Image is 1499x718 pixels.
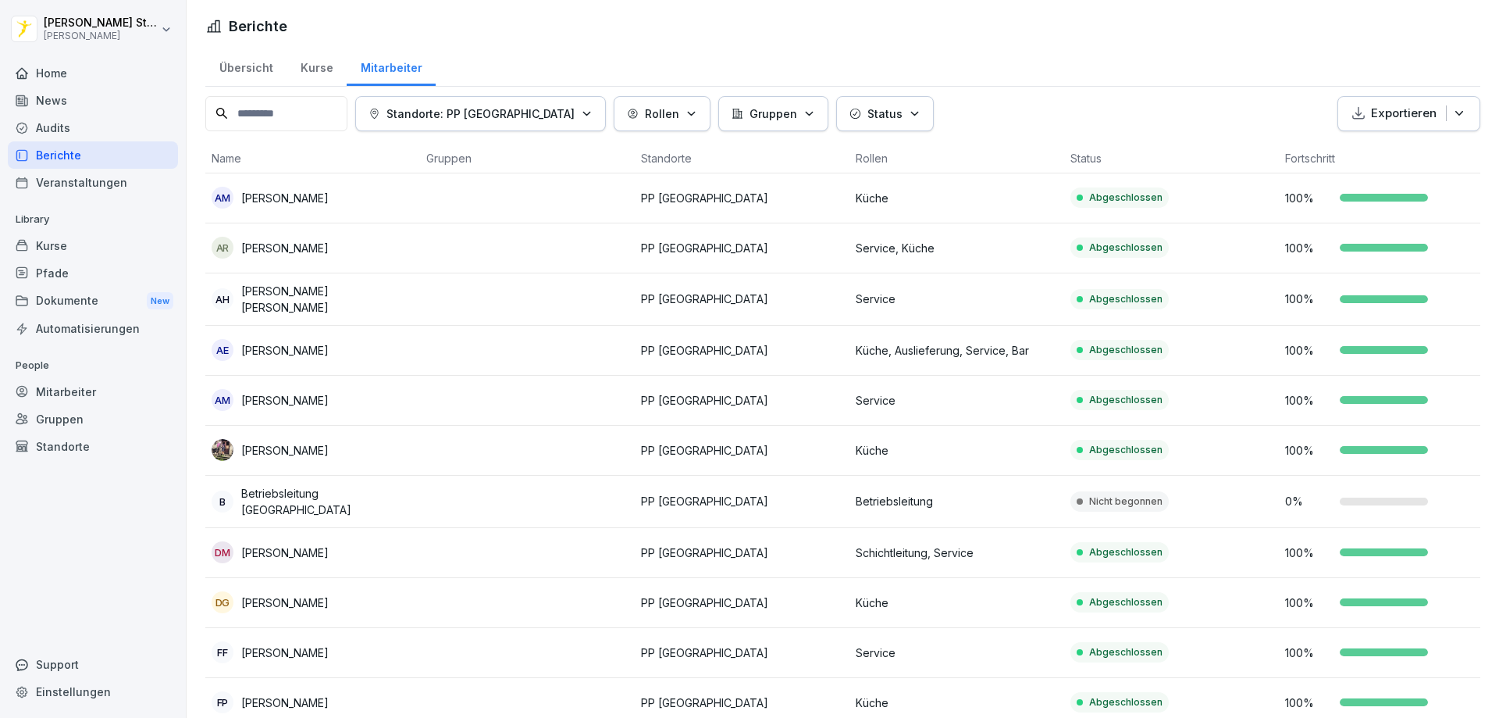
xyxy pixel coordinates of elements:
p: 100 % [1285,342,1332,359]
div: FF [212,641,233,663]
button: Gruppen [718,96,828,131]
p: Küche, Auslieferung, Service, Bar [856,342,1058,359]
p: [PERSON_NAME] Stambolov [44,16,158,30]
p: Betriebsleitung [GEOGRAPHIC_DATA] [241,485,414,518]
button: Status [836,96,934,131]
p: PP [GEOGRAPHIC_DATA] [641,595,843,611]
div: AR [212,237,233,259]
p: PP [GEOGRAPHIC_DATA] [641,190,843,206]
p: Abgeschlossen [1089,595,1163,609]
p: Exportieren [1371,105,1437,123]
a: Automatisierungen [8,315,178,342]
div: Audits [8,114,178,141]
div: AM [212,389,233,411]
a: DokumenteNew [8,287,178,316]
div: AM [212,187,233,209]
p: Status [867,105,903,122]
p: PP [GEOGRAPHIC_DATA] [641,392,843,409]
div: AE [212,339,233,361]
p: [PERSON_NAME] [241,442,329,459]
p: 100 % [1285,545,1332,561]
p: 100 % [1285,392,1332,409]
p: PP [GEOGRAPHIC_DATA] [641,695,843,711]
th: Fortschritt [1279,144,1494,173]
div: Berichte [8,141,178,169]
p: Service [856,645,1058,661]
p: PP [GEOGRAPHIC_DATA] [641,493,843,509]
a: Einstellungen [8,678,178,705]
div: DG [212,591,233,613]
a: Mitarbeiter [347,46,436,86]
p: [PERSON_NAME] [241,392,329,409]
div: Support [8,651,178,678]
p: Küche [856,595,1058,611]
th: Name [205,144,420,173]
a: Gruppen [8,405,178,433]
p: PP [GEOGRAPHIC_DATA] [641,342,843,359]
p: Abgeschlossen [1089,292,1163,306]
button: Standorte: PP [GEOGRAPHIC_DATA] [355,96,606,131]
th: Standorte [635,144,849,173]
p: PP [GEOGRAPHIC_DATA] [641,240,843,256]
a: Übersicht [205,46,287,86]
div: New [147,292,173,310]
a: Pfade [8,259,178,287]
a: Veranstaltungen [8,169,178,196]
a: Home [8,59,178,87]
p: Service [856,392,1058,409]
p: 0 % [1285,493,1332,509]
p: Standorte: PP [GEOGRAPHIC_DATA] [386,105,575,122]
a: Mitarbeiter [8,378,178,405]
div: DM [212,541,233,563]
th: Status [1064,144,1279,173]
p: Küche [856,442,1058,459]
p: PP [GEOGRAPHIC_DATA] [641,645,843,661]
p: Abgeschlossen [1089,645,1163,659]
p: Abgeschlossen [1089,443,1163,457]
p: Küche [856,190,1058,206]
p: Abgeschlossen [1089,241,1163,255]
p: [PERSON_NAME] [241,595,329,611]
p: [PERSON_NAME] [241,645,329,661]
p: Abgeschlossen [1089,695,1163,709]
img: wr8oxp1g4gkzyisjm8z9sexa.png [212,439,233,461]
p: Abgeschlossen [1089,343,1163,357]
p: Abgeschlossen [1089,393,1163,407]
p: [PERSON_NAME] [241,342,329,359]
p: Betriebsleitung [856,493,1058,509]
p: 100 % [1285,291,1332,307]
p: Küche [856,695,1058,711]
a: News [8,87,178,114]
p: 100 % [1285,595,1332,611]
p: [PERSON_NAME] [44,30,158,41]
div: FP [212,691,233,713]
div: AH [212,288,233,310]
p: [PERSON_NAME] [241,190,329,206]
a: Kurse [8,232,178,259]
p: 100 % [1285,190,1332,206]
p: Rollen [645,105,679,122]
a: Standorte [8,433,178,460]
p: 100 % [1285,695,1332,711]
p: 100 % [1285,645,1332,661]
th: Rollen [849,144,1064,173]
p: Abgeschlossen [1089,545,1163,559]
button: Rollen [614,96,710,131]
p: [PERSON_NAME] [PERSON_NAME] [241,283,414,316]
p: [PERSON_NAME] [241,240,329,256]
p: People [8,353,178,378]
button: Exportieren [1337,96,1480,131]
p: Gruppen [749,105,797,122]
